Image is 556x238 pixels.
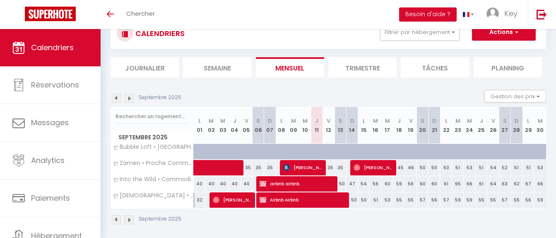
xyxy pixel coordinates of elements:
[327,117,330,125] abbr: V
[464,107,475,144] th: 24
[382,176,393,192] div: 60
[476,107,487,144] th: 25
[111,57,179,78] li: Journalier
[527,117,530,125] abbr: L
[440,160,452,175] div: 50
[503,117,507,125] abbr: S
[511,160,522,175] div: 51
[198,117,201,125] abbr: L
[217,176,229,192] div: 40
[476,192,487,208] div: 55
[515,117,519,125] abbr: D
[511,192,522,208] div: 55
[241,176,252,192] div: 40
[229,107,241,144] th: 04
[370,192,381,208] div: 51
[476,176,487,192] div: 61
[260,176,333,192] span: airbnb airbnb
[487,160,499,175] div: 54
[346,192,358,208] div: 50
[464,192,475,208] div: 59
[260,192,344,208] span: Airbnb Airbnb
[31,193,70,203] span: Paiements
[229,176,241,192] div: 40
[511,107,522,144] th: 28
[112,144,195,150] span: ღ Bubble Loft • [GEOGRAPHIC_DATA], spacieux centre ville
[522,176,534,192] div: 67
[428,160,440,175] div: 50
[464,160,475,175] div: 53
[303,117,308,125] abbr: M
[397,117,401,125] abbr: J
[245,117,248,125] abbr: V
[252,107,264,144] th: 06
[363,117,365,125] abbr: L
[385,117,390,125] abbr: M
[217,107,229,144] th: 03
[264,107,276,144] th: 07
[499,107,510,144] th: 27
[323,107,335,144] th: 12
[380,24,460,41] button: Filtrer par hébergement
[480,117,483,125] abbr: J
[537,9,547,19] img: logout
[373,117,378,125] abbr: M
[476,160,487,175] div: 51
[428,192,440,208] div: 56
[522,160,534,175] div: 51
[534,160,546,175] div: 53
[205,107,217,144] th: 02
[452,192,464,208] div: 59
[339,117,342,125] abbr: S
[288,107,299,144] th: 09
[323,160,335,175] div: 35
[315,117,318,125] abbr: J
[432,117,436,125] abbr: D
[393,176,405,192] div: 59
[354,160,392,175] span: [PERSON_NAME]
[522,192,534,208] div: 56
[382,107,393,144] th: 17
[405,176,416,192] div: 56
[472,24,536,41] button: Actions
[504,8,517,19] span: Key
[358,176,370,192] div: 54
[534,176,546,192] div: 66
[299,107,311,144] th: 10
[346,107,358,144] th: 14
[126,9,155,18] span: Chercher
[335,107,346,144] th: 13
[7,3,31,28] button: Ouvrir le widget de chat LiveChat
[452,107,464,144] th: 23
[358,107,370,144] th: 15
[511,176,522,192] div: 62
[328,57,397,78] li: Trimestre
[31,155,65,165] span: Analytics
[405,107,416,144] th: 19
[256,57,324,78] li: Mensuel
[358,192,370,208] div: 50
[452,160,464,175] div: 51
[409,117,413,125] abbr: V
[417,160,428,175] div: 50
[487,107,499,144] th: 26
[116,109,189,124] input: Rechercher un logement...
[464,176,475,192] div: 66
[445,117,448,125] abbr: L
[133,24,185,43] h3: CALENDRIERS
[335,176,346,192] div: 50
[455,117,460,125] abbr: M
[452,176,464,192] div: 65
[499,192,510,208] div: 57
[440,192,452,208] div: 57
[205,176,217,192] div: 40
[31,117,69,128] span: Messages
[440,107,452,144] th: 22
[534,192,546,208] div: 59
[382,192,393,208] div: 53
[183,57,251,78] li: Semaine
[522,107,534,144] th: 29
[209,117,214,125] abbr: M
[487,192,499,208] div: 55
[491,117,495,125] abbr: V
